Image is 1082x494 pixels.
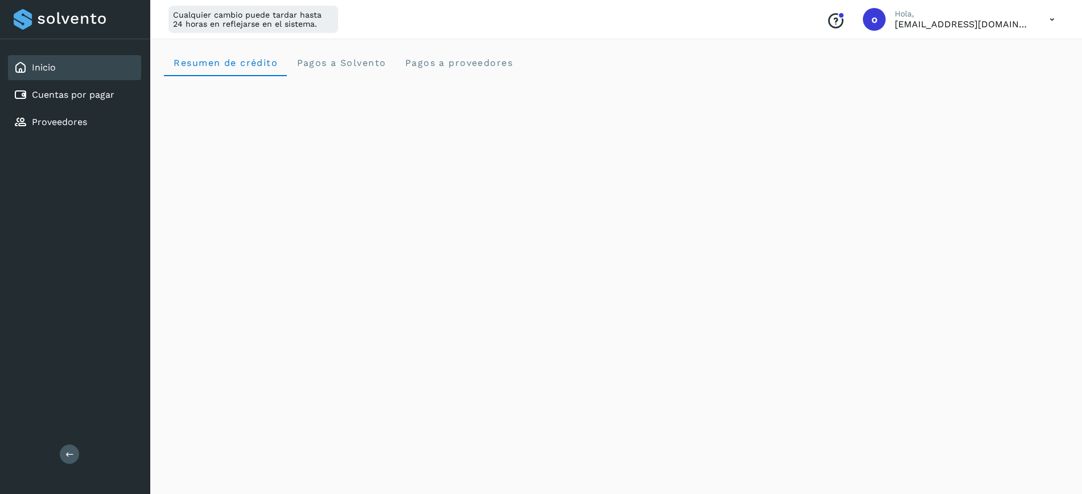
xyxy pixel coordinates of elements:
[168,6,338,33] div: Cualquier cambio puede tardar hasta 24 horas en reflejarse en el sistema.
[32,89,114,100] a: Cuentas por pagar
[32,62,56,73] a: Inicio
[8,82,141,107] div: Cuentas por pagar
[173,57,278,68] span: Resumen de crédito
[8,110,141,135] div: Proveedores
[296,57,386,68] span: Pagos a Solvento
[895,19,1031,30] p: orlando@rfllogistics.com.mx
[8,55,141,80] div: Inicio
[895,9,1031,19] p: Hola,
[32,117,87,127] a: Proveedores
[404,57,513,68] span: Pagos a proveedores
